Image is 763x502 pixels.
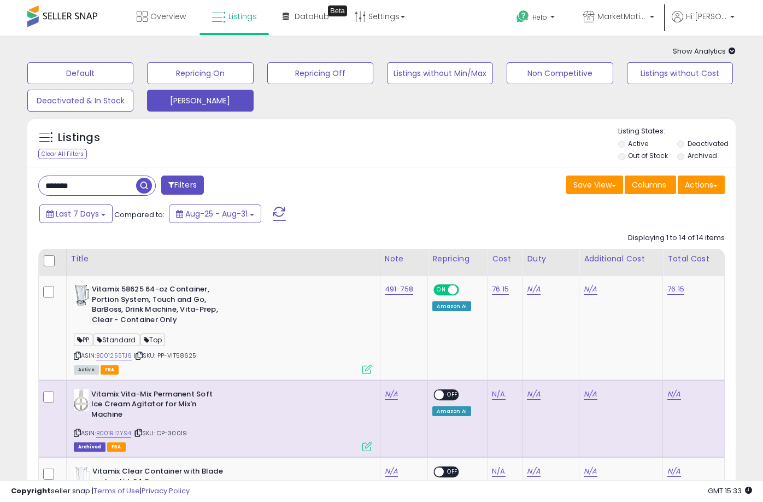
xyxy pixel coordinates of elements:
[11,486,190,497] div: seller snap | |
[140,334,166,346] span: Top
[597,11,647,22] span: MarketMotions
[56,208,99,219] span: Last 7 Days
[96,351,132,360] a: B00125STJ6
[527,466,540,477] a: N/A
[444,390,462,399] span: OFF
[492,284,509,295] a: 76.15
[507,62,613,84] button: Non Competitive
[632,179,666,190] span: Columns
[527,284,540,295] a: N/A
[492,253,518,265] div: Cost
[663,249,725,276] th: CSV column name: cust_attr_3_Total Cost
[328,5,347,16] div: Tooltip anchor
[134,351,197,360] span: | SKU: PP-VIT58625
[492,466,505,477] a: N/A
[38,149,87,159] div: Clear All Filters
[584,284,597,295] a: N/A
[58,130,100,145] h5: Listings
[627,62,733,84] button: Listings without Cost
[27,90,133,112] button: Deactivated & In Stock
[492,389,505,400] a: N/A
[27,62,133,84] button: Default
[678,176,725,194] button: Actions
[523,249,579,276] th: CSV column name: cust_attr_1_Duty
[228,11,257,22] span: Listings
[708,486,752,496] span: 2025-09-8 15:33 GMT
[566,176,623,194] button: Save View
[508,2,566,36] a: Help
[686,11,727,22] span: Hi [PERSON_NAME]
[628,139,648,148] label: Active
[74,284,89,306] img: 51R8pWUYjLL._SL40_.jpg
[92,284,225,328] b: Vitamix 58625 64-oz Container, Portion System, Touch and Go, BarBoss, Drink Machine, Vita-Prep, C...
[527,389,540,400] a: N/A
[96,429,132,438] a: B001RI2Y94
[169,205,261,223] button: Aug-25 - Aug-31
[385,389,398,400] a: N/A
[74,442,105,452] span: Listings that have been deleted from Seller Central
[74,284,372,373] div: ASIN:
[147,62,253,84] button: Repricing On
[527,253,574,265] div: Duty
[295,11,329,22] span: DataHub
[584,389,597,400] a: N/A
[93,334,139,346] span: Standard
[628,151,668,160] label: Out of Stock
[435,285,449,295] span: ON
[74,334,92,346] span: PP
[432,406,471,416] div: Amazon AI
[667,466,680,477] a: N/A
[457,285,475,295] span: OFF
[385,466,398,477] a: N/A
[39,205,113,223] button: Last 7 Days
[267,62,373,84] button: Repricing Off
[667,389,680,400] a: N/A
[387,62,493,84] button: Listings without Min/Max
[432,253,483,265] div: Repricing
[625,176,676,194] button: Columns
[133,429,187,437] span: | SKU: CP-30019
[114,209,165,220] span: Compared to:
[618,126,736,137] p: Listing States:
[185,208,248,219] span: Aug-25 - Aug-31
[92,466,225,489] b: Vitamix Clear Container with Blade and no lid, 64 Ounce
[673,46,736,56] span: Show Analytics
[432,301,471,311] div: Amazon AI
[584,253,658,265] div: Additional Cost
[688,139,729,148] label: Deactivated
[11,486,51,496] strong: Copyright
[101,365,119,375] span: FBA
[74,365,99,375] span: All listings currently available for purchase on Amazon
[142,486,190,496] a: Privacy Policy
[74,389,372,450] div: ASIN:
[107,442,126,452] span: FBA
[161,176,204,195] button: Filters
[532,13,547,22] span: Help
[385,284,413,295] a: 491-758
[71,253,375,265] div: Title
[672,11,735,36] a: Hi [PERSON_NAME]
[74,466,90,488] img: 41BBQAW25-L._SL40_.jpg
[385,253,424,265] div: Note
[93,486,140,496] a: Terms of Use
[628,233,725,243] div: Displaying 1 to 14 of 14 items
[150,11,186,22] span: Overview
[74,389,89,411] img: 31wXuO3cJ4L._SL40_.jpg
[584,466,597,477] a: N/A
[444,468,462,477] span: OFF
[667,284,684,295] a: 76.15
[147,90,253,112] button: [PERSON_NAME]
[91,389,224,423] b: Vitamix Vita-Mix Permanent Soft Ice Cream Agitator for Mix'n Machine
[516,10,530,24] i: Get Help
[688,151,717,160] label: Archived
[667,253,720,265] div: Total Cost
